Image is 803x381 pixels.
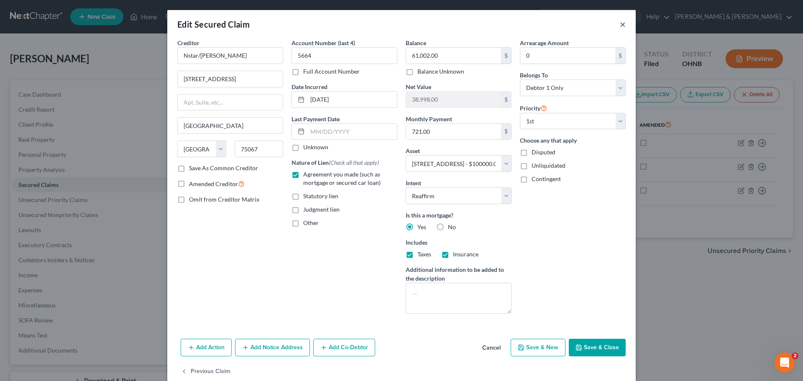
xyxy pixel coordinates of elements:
label: Priority [520,103,547,113]
label: Nature of Lien [292,158,379,167]
input: Enter city... [178,118,283,133]
div: $ [501,124,511,140]
label: Includes [406,238,511,247]
div: Edit Secured Claim [177,18,250,30]
button: × [620,19,626,29]
span: Other [303,219,319,226]
button: Previous Claim [181,363,230,381]
label: Intent [406,179,421,187]
input: Enter address... [178,71,283,87]
span: No [448,223,456,230]
label: Date Incurred [292,82,327,91]
input: 0.00 [406,48,501,64]
label: Additional information to be added to the description [406,265,511,283]
button: Add Notice Address [235,339,310,356]
button: Save & New [511,339,565,356]
div: $ [615,48,625,64]
span: Amended Creditor [189,180,238,187]
input: Enter zip... [235,141,284,157]
span: Yes [417,223,426,230]
span: Statutory lien [303,192,338,199]
input: MM/DD/YYYY [307,92,397,107]
span: Judgment lien [303,206,340,213]
label: Choose any that apply [520,136,626,145]
label: Monthly Payment [406,115,452,123]
label: Full Account Number [303,67,360,76]
label: Account Number (last 4) [292,38,355,47]
div: $ [501,48,511,64]
label: Balance [406,38,426,47]
iframe: Intercom live chat [775,353,795,373]
label: Is this a mortgage? [406,211,511,220]
label: Balance Unknown [417,67,464,76]
button: Save & Close [569,339,626,356]
button: Add Action [181,339,232,356]
label: Last Payment Date [292,115,340,123]
label: Unknown [303,143,328,151]
input: Search creditor by name... [177,47,283,64]
span: Unliquidated [532,162,565,169]
span: Disputed [532,148,555,156]
span: Belongs To [520,72,548,79]
span: Omit from Creditor Matrix [189,196,259,203]
input: 0.00 [520,48,615,64]
span: Insurance [453,251,478,258]
span: Agreement you made (such as mortgage or secured car loan) [303,171,381,186]
input: 0.00 [406,124,501,140]
button: Add Co-Debtor [313,339,375,356]
span: Contingent [532,175,561,182]
input: MM/DD/YYYY [307,124,397,140]
div: $ [501,92,511,107]
input: Apt, Suite, etc... [178,95,283,110]
label: Save As Common Creditor [189,164,258,172]
span: 2 [792,353,798,359]
input: 0.00 [406,92,501,107]
label: Net Value [406,82,431,91]
label: Arrearage Amount [520,38,569,47]
span: Asset [406,147,420,154]
button: Cancel [476,340,507,356]
span: Creditor [177,39,199,46]
span: Taxes [417,251,431,258]
input: XXXX [292,47,397,64]
span: (Check all that apply) [329,159,379,166]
